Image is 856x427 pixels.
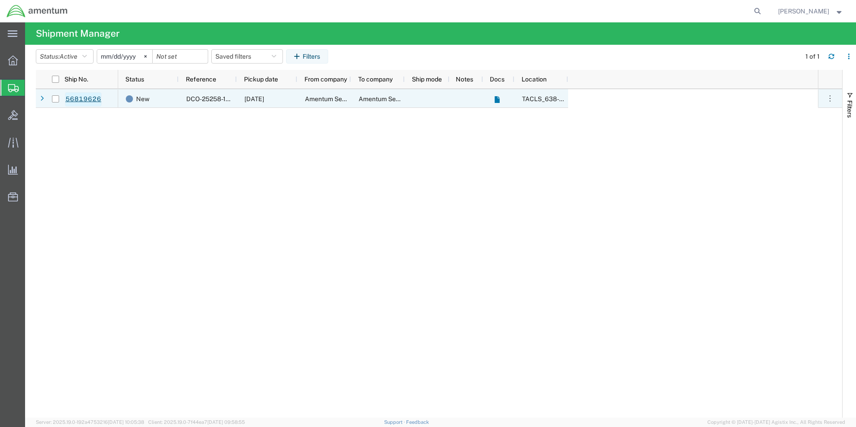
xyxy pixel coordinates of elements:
[6,4,68,18] img: logo
[64,76,88,83] span: Ship No.
[406,419,429,425] a: Feedback
[36,22,120,45] h4: Shipment Manager
[136,90,150,108] span: New
[244,95,264,102] span: 09/15/2025
[412,76,442,83] span: Ship mode
[148,419,245,425] span: Client: 2025.19.0-7f44ea7
[707,418,845,426] span: Copyright © [DATE]-[DATE] Agistix Inc., All Rights Reserved
[304,76,347,83] span: From company
[97,50,152,63] input: Not set
[490,76,505,83] span: Docs
[207,419,245,425] span: [DATE] 09:58:55
[286,49,328,64] button: Filters
[60,53,77,60] span: Active
[65,92,102,107] a: 56819626
[36,49,94,64] button: Status:Active
[186,95,244,102] span: DCO-25258-168152
[125,76,144,83] span: Status
[359,95,426,102] span: Amentum Services, Inc.
[846,100,853,118] span: Filters
[244,76,278,83] span: Pickup date
[36,419,144,425] span: Server: 2025.19.0-192a4753216
[522,95,690,102] span: TACLS_638-Bismark, ND
[211,49,283,64] button: Saved filters
[153,50,208,63] input: Not set
[456,76,473,83] span: Notes
[358,76,393,83] span: To company
[522,76,547,83] span: Location
[186,76,216,83] span: Reference
[108,419,144,425] span: [DATE] 10:05:38
[305,95,372,102] span: Amentum Services, Inc.
[384,419,407,425] a: Support
[778,6,844,17] button: [PERSON_NAME]
[778,6,829,16] span: Nathan Roller
[805,52,821,61] div: 1 of 1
